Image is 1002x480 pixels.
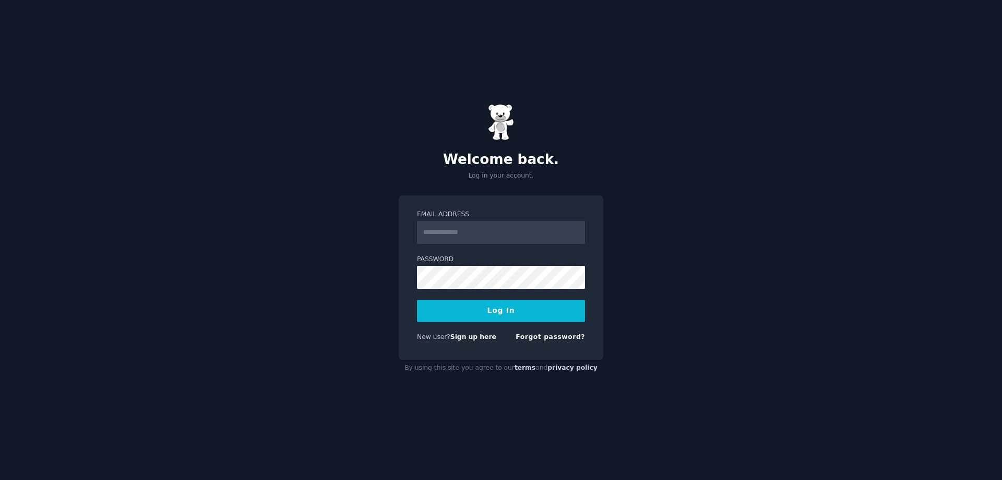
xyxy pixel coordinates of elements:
a: privacy policy [547,364,598,371]
a: terms [515,364,535,371]
label: Password [417,255,585,264]
button: Log In [417,300,585,322]
label: Email Address [417,210,585,219]
span: New user? [417,333,450,341]
div: By using this site you agree to our and [399,360,603,377]
h2: Welcome back. [399,151,603,168]
a: Forgot password? [516,333,585,341]
a: Sign up here [450,333,496,341]
p: Log in your account. [399,171,603,181]
img: Gummy Bear [488,104,514,141]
